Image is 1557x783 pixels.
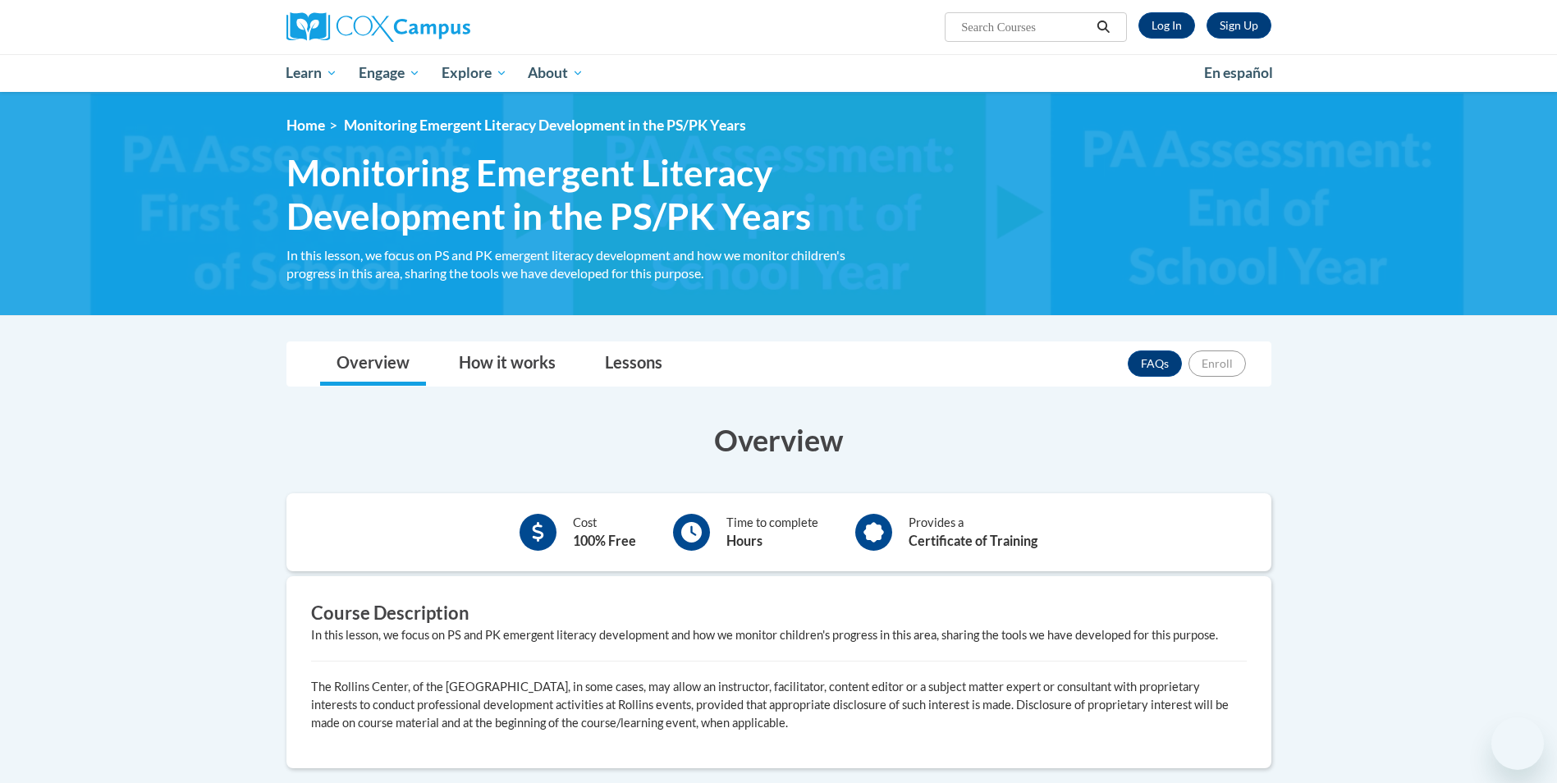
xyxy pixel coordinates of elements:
[1128,350,1182,377] a: FAQs
[286,12,598,42] a: Cox Campus
[1091,17,1115,37] button: Search
[517,54,594,92] a: About
[726,514,818,551] div: Time to complete
[1204,64,1273,81] span: En español
[286,419,1271,460] h3: Overview
[262,54,1296,92] div: Main menu
[348,54,431,92] a: Engage
[286,246,853,282] div: In this lesson, we focus on PS and PK emergent literacy development and how we monitor children's...
[1138,12,1195,39] a: Log In
[909,514,1037,551] div: Provides a
[311,626,1247,644] div: In this lesson, we focus on PS and PK emergent literacy development and how we monitor children's...
[1207,12,1271,39] a: Register
[573,514,636,551] div: Cost
[276,54,349,92] a: Learn
[588,342,679,386] a: Lessons
[344,117,746,134] span: Monitoring Emergent Literacy Development in the PS/PK Years
[311,601,1247,626] h3: Course Description
[442,63,507,83] span: Explore
[1193,56,1284,90] a: En español
[431,54,518,92] a: Explore
[286,63,337,83] span: Learn
[726,533,762,548] b: Hours
[1188,350,1246,377] button: Enroll
[311,678,1247,732] p: The Rollins Center, of the [GEOGRAPHIC_DATA], in some cases, may allow an instructor, facilitator...
[286,117,325,134] a: Home
[528,63,584,83] span: About
[320,342,426,386] a: Overview
[359,63,420,83] span: Engage
[909,533,1037,548] b: Certificate of Training
[286,151,853,238] span: Monitoring Emergent Literacy Development in the PS/PK Years
[286,12,470,42] img: Cox Campus
[959,17,1091,37] input: Search Courses
[573,533,636,548] b: 100% Free
[1491,717,1544,770] iframe: Button to launch messaging window
[442,342,572,386] a: How it works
